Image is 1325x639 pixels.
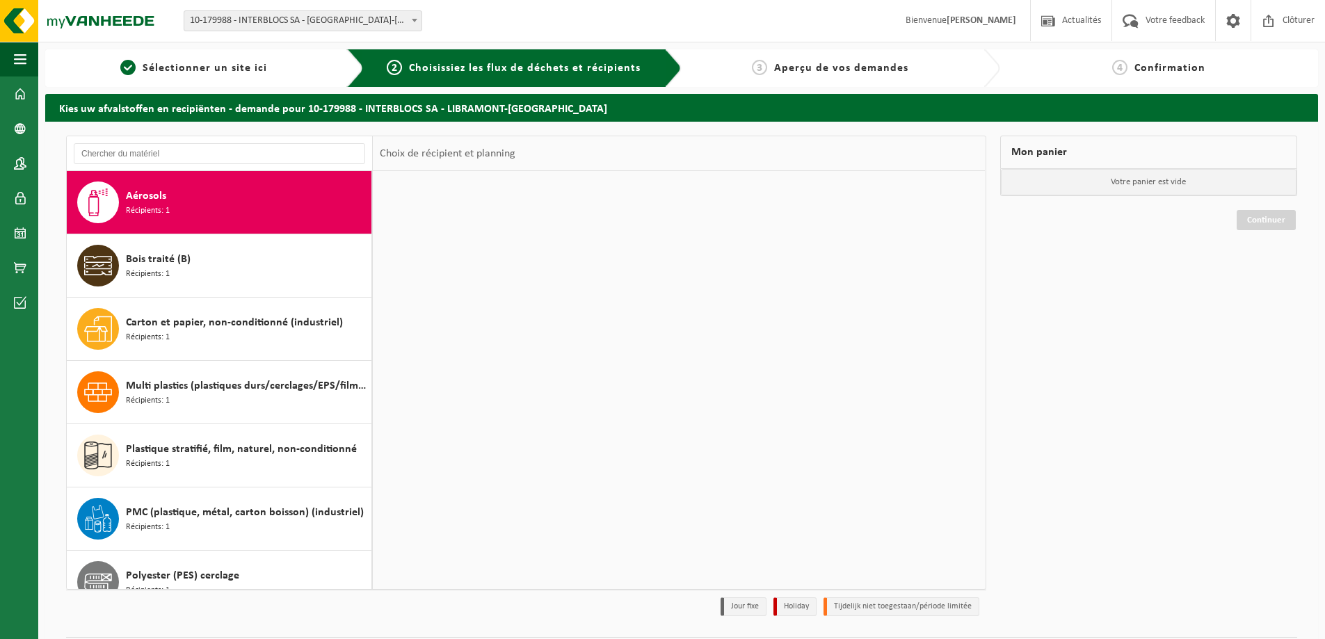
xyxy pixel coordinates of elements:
[126,584,170,597] span: Récipients: 1
[126,251,191,268] span: Bois traité (B)
[67,361,372,424] button: Multi plastics (plastiques durs/cerclages/EPS/film naturel/film mélange/PMC) Récipients: 1
[126,441,357,458] span: Plastique stratifié, film, naturel, non-conditionné
[1134,63,1205,74] span: Confirmation
[947,15,1016,26] strong: [PERSON_NAME]
[752,60,767,75] span: 3
[67,487,372,551] button: PMC (plastique, métal, carton boisson) (industriel) Récipients: 1
[721,597,766,616] li: Jour fixe
[184,11,421,31] span: 10-179988 - INTERBLOCS SA - LIBRAMONT-CHEVIGNY
[1237,210,1296,230] a: Continuer
[67,424,372,487] button: Plastique stratifié, film, naturel, non-conditionné Récipients: 1
[52,60,336,76] a: 1Sélectionner un site ici
[67,551,372,614] button: Polyester (PES) cerclage Récipients: 1
[824,597,979,616] li: Tijdelijk niet toegestaan/période limitée
[126,567,239,584] span: Polyester (PES) cerclage
[126,521,170,534] span: Récipients: 1
[126,394,170,407] span: Récipients: 1
[373,136,522,171] div: Choix de récipient et planning
[126,314,343,331] span: Carton et papier, non-conditionné (industriel)
[126,331,170,344] span: Récipients: 1
[143,63,267,74] span: Sélectionner un site ici
[773,597,817,616] li: Holiday
[774,63,908,74] span: Aperçu de vos demandes
[409,63,641,74] span: Choisissiez les flux de déchets et récipients
[74,143,365,164] input: Chercher du matériel
[120,60,136,75] span: 1
[387,60,402,75] span: 2
[126,268,170,281] span: Récipients: 1
[126,204,170,218] span: Récipients: 1
[1000,136,1298,169] div: Mon panier
[184,10,422,31] span: 10-179988 - INTERBLOCS SA - LIBRAMONT-CHEVIGNY
[1112,60,1127,75] span: 4
[67,234,372,298] button: Bois traité (B) Récipients: 1
[67,298,372,361] button: Carton et papier, non-conditionné (industriel) Récipients: 1
[126,458,170,471] span: Récipients: 1
[126,504,364,521] span: PMC (plastique, métal, carton boisson) (industriel)
[67,171,372,234] button: Aérosols Récipients: 1
[1001,169,1297,195] p: Votre panier est vide
[126,378,368,394] span: Multi plastics (plastiques durs/cerclages/EPS/film naturel/film mélange/PMC)
[45,94,1318,121] h2: Kies uw afvalstoffen en recipiënten - demande pour 10-179988 - INTERBLOCS SA - LIBRAMONT-[GEOGRAP...
[126,188,166,204] span: Aérosols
